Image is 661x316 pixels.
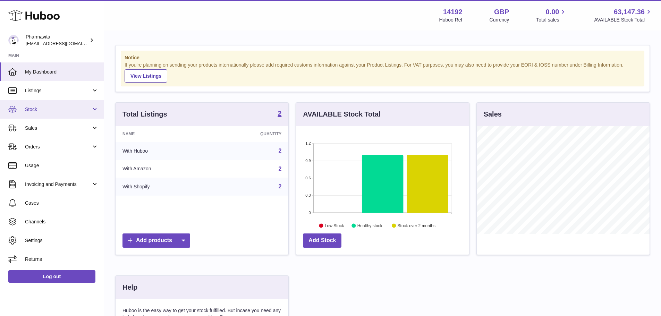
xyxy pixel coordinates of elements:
[306,159,311,163] text: 0.9
[25,162,99,169] span: Usage
[122,283,137,292] h3: Help
[536,7,567,23] a: 0.00 Total sales
[122,233,190,248] a: Add products
[490,17,509,23] div: Currency
[303,110,380,119] h3: AVAILABLE Stock Total
[116,142,210,160] td: With Huboo
[26,41,102,46] span: [EMAIL_ADDRESS][DOMAIN_NAME]
[614,7,645,17] span: 63,147.36
[278,110,281,118] a: 2
[546,7,559,17] span: 0.00
[25,256,99,263] span: Returns
[26,34,88,47] div: Pharmavita
[484,110,502,119] h3: Sales
[278,183,281,189] a: 2
[303,233,341,248] a: Add Stock
[398,223,435,228] text: Stock over 2 months
[594,17,653,23] span: AVAILABLE Stock Total
[439,17,463,23] div: Huboo Ref
[25,69,99,75] span: My Dashboard
[8,35,19,45] img: internalAdmin-14192@internal.huboo.com
[278,110,281,117] strong: 2
[25,237,99,244] span: Settings
[25,87,91,94] span: Listings
[125,54,641,61] strong: Notice
[278,166,281,172] a: 2
[116,160,210,178] td: With Amazon
[443,7,463,17] strong: 14192
[25,200,99,206] span: Cases
[116,178,210,196] td: With Shopify
[8,270,95,283] a: Log out
[306,193,311,197] text: 0.3
[210,126,289,142] th: Quantity
[306,141,311,145] text: 1.2
[25,219,99,225] span: Channels
[125,62,641,83] div: If you're planning on sending your products internationally please add required customs informati...
[125,69,167,83] a: View Listings
[25,181,91,188] span: Invoicing and Payments
[306,176,311,180] text: 0.6
[357,223,383,228] text: Healthy stock
[122,110,167,119] h3: Total Listings
[536,17,567,23] span: Total sales
[278,148,281,154] a: 2
[116,126,210,142] th: Name
[309,211,311,215] text: 0
[325,223,344,228] text: Low Stock
[25,106,91,113] span: Stock
[494,7,509,17] strong: GBP
[594,7,653,23] a: 63,147.36 AVAILABLE Stock Total
[25,125,91,131] span: Sales
[25,144,91,150] span: Orders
